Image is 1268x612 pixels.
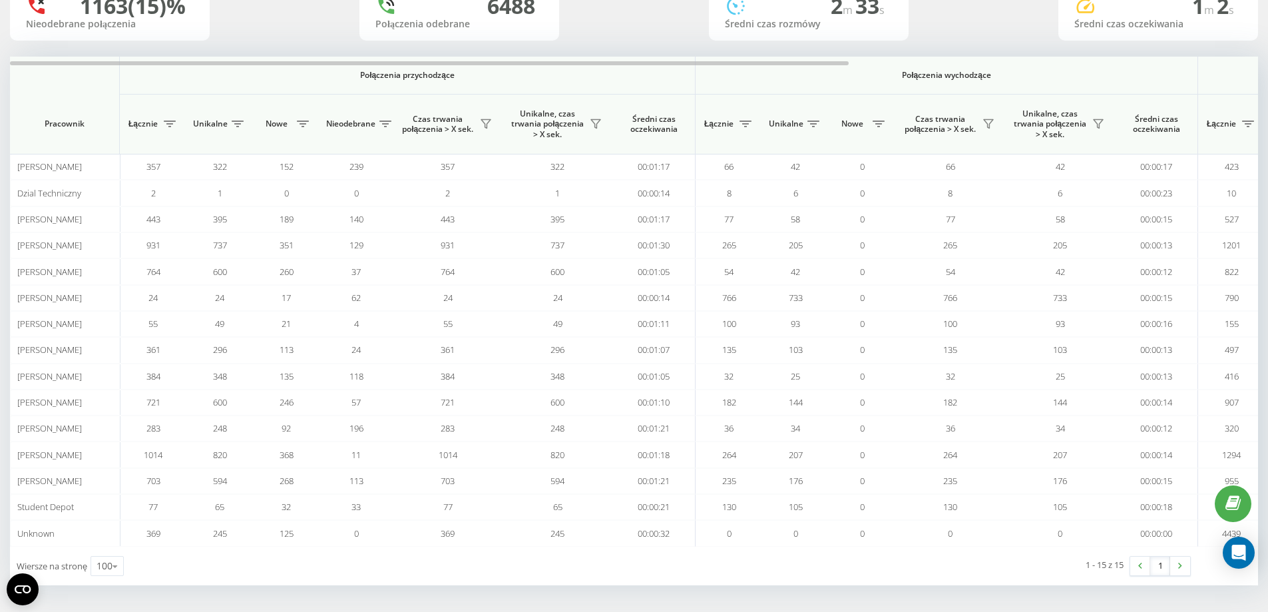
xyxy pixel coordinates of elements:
[612,520,696,546] td: 00:00:32
[17,266,82,278] span: [PERSON_NAME]
[722,396,736,408] span: 182
[1115,520,1198,546] td: 00:00:00
[146,422,160,434] span: 283
[148,318,158,330] span: 55
[1115,154,1198,180] td: 00:00:17
[282,501,291,513] span: 32
[1115,494,1198,520] td: 00:00:18
[943,501,957,513] span: 130
[441,160,455,172] span: 357
[612,285,696,311] td: 00:00:14
[215,292,224,304] span: 24
[860,239,865,251] span: 0
[946,266,955,278] span: 54
[354,187,359,199] span: 0
[1053,239,1067,251] span: 205
[213,475,227,487] span: 594
[1056,318,1065,330] span: 93
[722,501,736,513] span: 130
[441,475,455,487] span: 703
[1115,206,1198,232] td: 00:00:15
[1225,266,1239,278] span: 822
[351,449,361,461] span: 11
[280,344,294,356] span: 113
[443,292,453,304] span: 24
[722,292,736,304] span: 766
[17,396,82,408] span: [PERSON_NAME]
[1115,232,1198,258] td: 00:00:13
[1115,180,1198,206] td: 00:00:23
[354,527,359,539] span: 0
[1053,396,1067,408] span: 144
[1225,475,1239,487] span: 955
[1225,422,1239,434] span: 320
[26,19,194,30] div: Nieodebrane połączenia
[17,501,74,513] span: Student Depot
[441,239,455,251] span: 931
[789,396,803,408] span: 144
[702,119,736,129] span: Łącznie
[17,187,81,199] span: Dzial Techniczny
[769,119,803,129] span: Unikalne
[1115,364,1198,390] td: 00:00:13
[789,239,803,251] span: 205
[1229,3,1234,17] span: s
[399,114,476,135] span: Czas trwania połączenia > X sek.
[1205,119,1238,129] span: Łącznie
[791,266,800,278] span: 42
[351,292,361,304] span: 62
[349,370,363,382] span: 118
[1115,442,1198,467] td: 00:00:14
[17,344,82,356] span: [PERSON_NAME]
[943,449,957,461] span: 264
[612,311,696,337] td: 00:01:11
[17,160,82,172] span: [PERSON_NAME]
[550,160,564,172] span: 322
[622,114,685,135] span: Średni czas oczekiwania
[612,390,696,416] td: 00:01:10
[1204,3,1217,17] span: m
[349,213,363,225] span: 140
[724,370,734,382] span: 32
[1115,390,1198,416] td: 00:00:14
[1115,416,1198,442] td: 00:00:12
[17,318,82,330] span: [PERSON_NAME]
[17,449,82,461] span: [PERSON_NAME]
[282,292,291,304] span: 17
[727,70,1167,81] span: Połączenia wychodzące
[860,160,865,172] span: 0
[351,396,361,408] span: 57
[351,501,361,513] span: 33
[860,318,865,330] span: 0
[553,501,562,513] span: 65
[1225,213,1239,225] span: 527
[1225,344,1239,356] span: 497
[146,239,160,251] span: 931
[21,119,108,129] span: Pracownik
[148,292,158,304] span: 24
[213,527,227,539] span: 245
[443,501,453,513] span: 77
[146,370,160,382] span: 384
[1115,337,1198,363] td: 00:00:13
[1115,285,1198,311] td: 00:00:15
[1125,114,1187,135] span: Średni czas oczekiwania
[280,160,294,172] span: 152
[791,160,800,172] span: 42
[791,370,800,382] span: 25
[946,160,955,172] span: 66
[349,422,363,434] span: 196
[948,527,952,539] span: 0
[349,239,363,251] span: 129
[791,213,800,225] span: 58
[17,475,82,487] span: [PERSON_NAME]
[948,187,952,199] span: 8
[612,180,696,206] td: 00:00:14
[7,573,39,605] button: Open CMP widget
[860,527,865,539] span: 0
[793,527,798,539] span: 0
[835,119,869,129] span: Nowe
[17,422,82,434] span: [PERSON_NAME]
[722,318,736,330] span: 100
[441,266,455,278] span: 764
